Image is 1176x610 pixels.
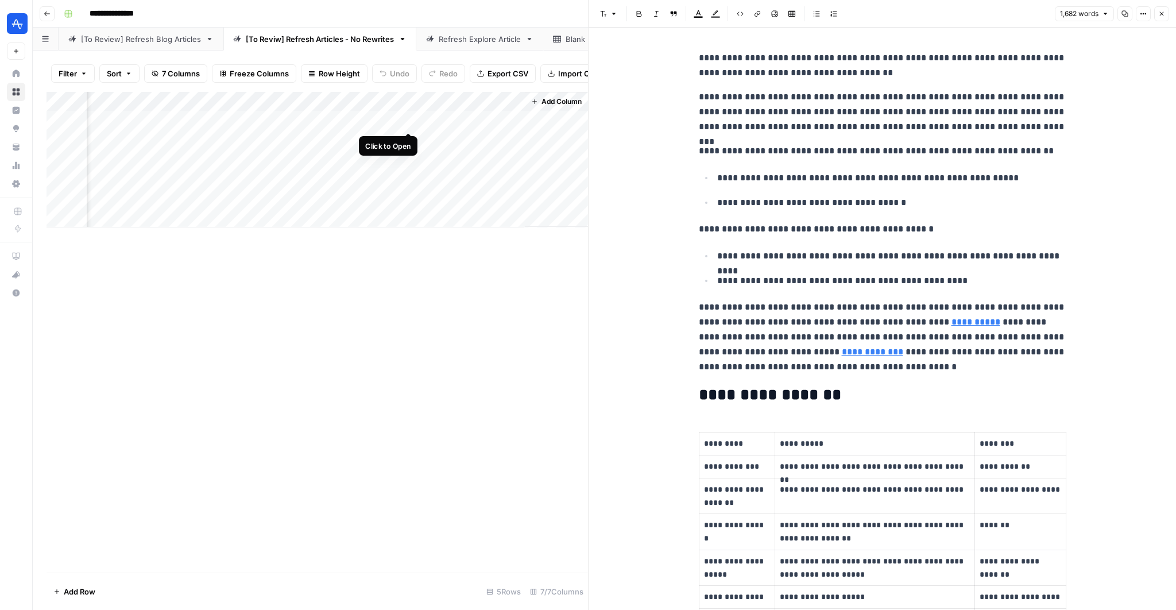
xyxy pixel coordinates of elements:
[47,582,102,601] button: Add Row
[365,141,411,152] div: Click to Open
[59,68,77,79] span: Filter
[107,68,122,79] span: Sort
[7,9,25,38] button: Workspace: Amplitude
[372,64,417,83] button: Undo
[7,175,25,193] a: Settings
[212,64,296,83] button: Freeze Columns
[319,68,360,79] span: Row Height
[7,64,25,83] a: Home
[7,13,28,34] img: Amplitude Logo
[7,266,25,283] div: What's new?
[7,284,25,302] button: Help + Support
[439,33,521,45] div: Refresh Explore Article
[540,64,607,83] button: Import CSV
[390,68,409,79] span: Undo
[301,64,367,83] button: Row Height
[7,138,25,156] a: Your Data
[7,247,25,265] a: AirOps Academy
[416,28,543,51] a: Refresh Explore Article
[7,101,25,119] a: Insights
[51,64,95,83] button: Filter
[59,28,223,51] a: [To Review] Refresh Blog Articles
[543,28,608,51] a: Blank
[470,64,536,83] button: Export CSV
[81,33,201,45] div: [To Review] Refresh Blog Articles
[7,83,25,101] a: Browse
[566,33,585,45] div: Blank
[7,119,25,138] a: Opportunities
[527,94,586,109] button: Add Column
[7,156,25,175] a: Usage
[99,64,140,83] button: Sort
[223,28,416,51] a: [To Reviw] Refresh Articles - No Rewrites
[64,586,95,597] span: Add Row
[246,33,394,45] div: [To Reviw] Refresh Articles - No Rewrites
[525,582,588,601] div: 7/7 Columns
[558,68,599,79] span: Import CSV
[162,68,200,79] span: 7 Columns
[1055,6,1114,21] button: 1,682 words
[230,68,289,79] span: Freeze Columns
[1060,9,1098,19] span: 1,682 words
[439,68,458,79] span: Redo
[144,64,207,83] button: 7 Columns
[488,68,528,79] span: Export CSV
[482,582,525,601] div: 5 Rows
[7,265,25,284] button: What's new?
[541,96,582,107] span: Add Column
[421,64,465,83] button: Redo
